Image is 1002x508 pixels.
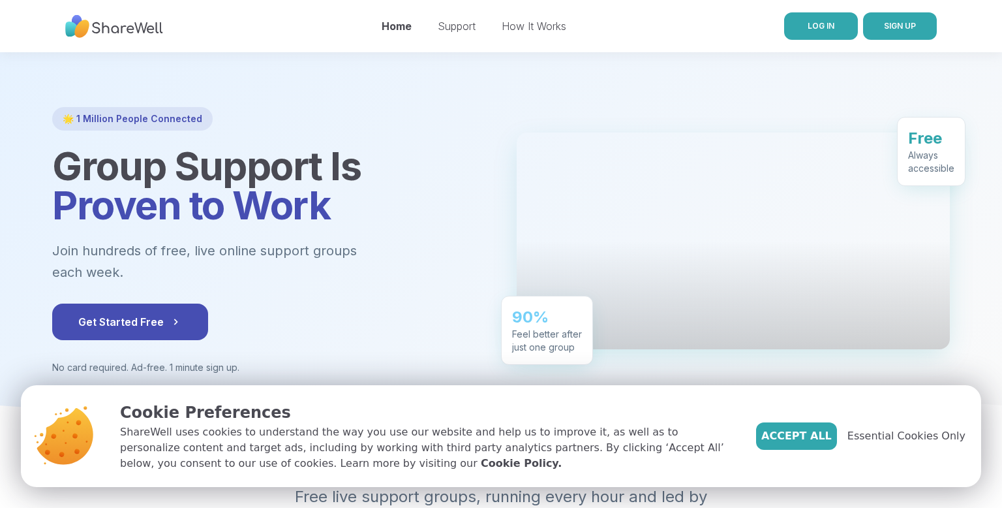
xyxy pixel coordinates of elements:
[52,240,428,283] p: Join hundreds of free, live online support groups each week.
[512,327,582,353] div: Feel better after just one group
[908,127,954,148] div: Free
[481,456,562,471] a: Cookie Policy.
[52,146,485,225] h1: Group Support Is
[908,148,954,174] div: Always accessible
[52,107,213,131] div: 🌟 1 Million People Connected
[78,314,182,330] span: Get Started Free
[502,20,566,33] a: How It Works
[120,401,735,424] p: Cookie Preferences
[52,361,485,374] p: No card required. Ad-free. 1 minute sign up.
[382,20,412,33] a: Home
[808,21,834,31] span: LOG IN
[120,424,735,471] p: ShareWell uses cookies to understand the way you use our website and help us to improve it, as we...
[65,8,163,44] img: ShareWell Nav Logo
[863,12,937,40] button: SIGN UP
[761,428,832,444] span: Accept All
[756,422,837,450] button: Accept All
[52,304,208,340] button: Get Started Free
[784,12,858,40] a: LOG IN
[884,21,916,31] span: SIGN UP
[52,182,330,229] span: Proven to Work
[438,20,476,33] a: Support
[847,428,965,444] span: Essential Cookies Only
[512,306,582,327] div: 90%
